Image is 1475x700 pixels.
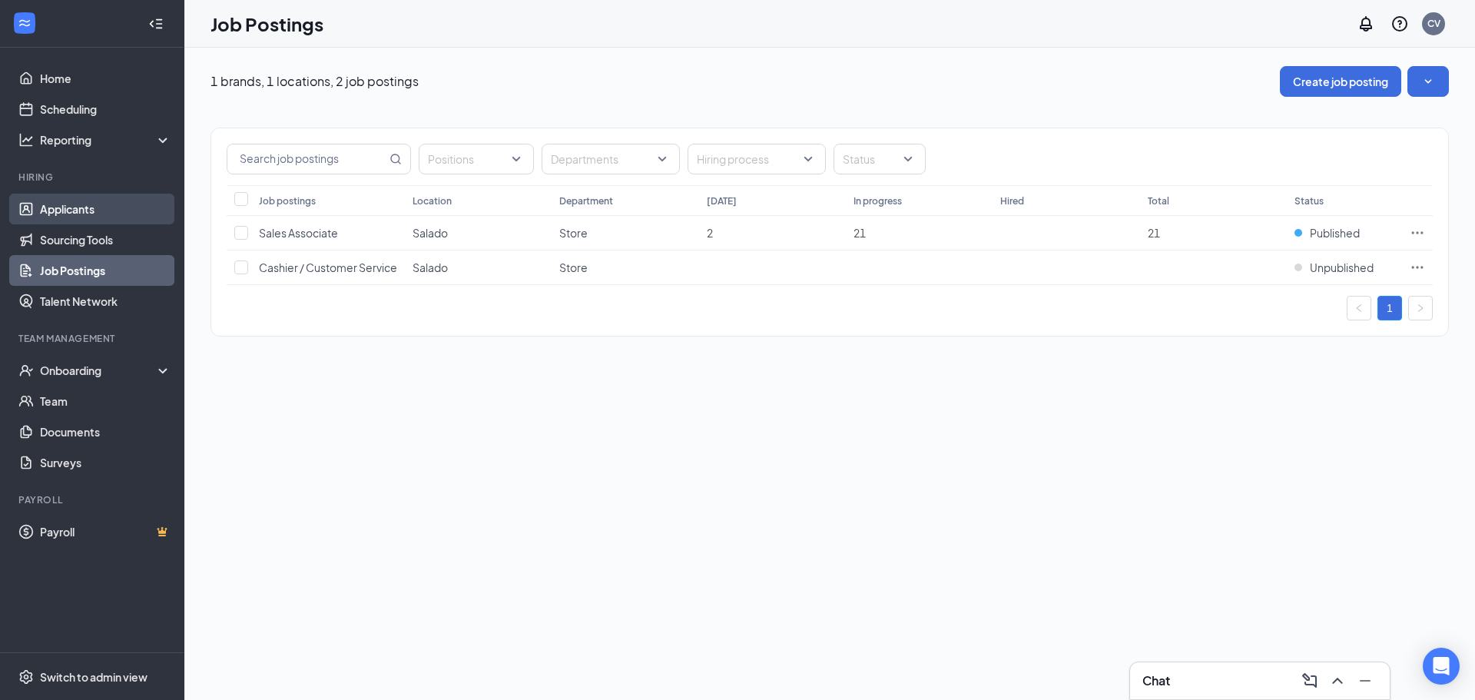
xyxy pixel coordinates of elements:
[699,185,846,216] th: [DATE]
[1301,672,1319,690] svg: ComposeMessage
[413,194,452,207] div: Location
[40,224,171,255] a: Sourcing Tools
[1407,66,1449,97] button: SmallChevronDown
[40,516,171,547] a: PayrollCrown
[18,132,34,148] svg: Analysis
[259,194,316,207] div: Job postings
[18,171,168,184] div: Hiring
[40,669,147,685] div: Switch to admin view
[1408,296,1433,320] li: Next Page
[405,250,552,285] td: Salado
[846,185,993,216] th: In progress
[1390,15,1409,33] svg: QuestionInfo
[18,363,34,378] svg: UserCheck
[259,260,397,274] span: Cashier / Customer Service
[1287,185,1402,216] th: Status
[40,132,172,148] div: Reporting
[552,250,698,285] td: Store
[559,194,613,207] div: Department
[40,416,171,447] a: Documents
[413,260,448,274] span: Salado
[559,260,588,274] span: Store
[1347,296,1371,320] button: left
[210,73,419,90] p: 1 brands, 1 locations, 2 job postings
[1423,648,1460,685] div: Open Intercom Messenger
[40,363,158,378] div: Onboarding
[1378,297,1401,320] a: 1
[18,493,168,506] div: Payroll
[40,63,171,94] a: Home
[40,386,171,416] a: Team
[1408,296,1433,320] button: right
[40,94,171,124] a: Scheduling
[148,16,164,32] svg: Collapse
[1416,304,1425,313] span: right
[1325,668,1350,693] button: ChevronUp
[1328,672,1347,690] svg: ChevronUp
[227,144,386,174] input: Search job postings
[1148,226,1160,240] span: 21
[413,226,448,240] span: Salado
[1410,260,1425,275] svg: Ellipses
[1310,225,1360,241] span: Published
[1347,296,1371,320] li: Previous Page
[40,255,171,286] a: Job Postings
[389,153,402,165] svg: MagnifyingGlass
[1142,672,1170,689] h3: Chat
[18,332,168,345] div: Team Management
[1377,296,1402,320] li: 1
[1357,15,1375,33] svg: Notifications
[1310,260,1374,275] span: Unpublished
[559,226,588,240] span: Store
[1298,668,1322,693] button: ComposeMessage
[1427,17,1440,30] div: CV
[18,669,34,685] svg: Settings
[1410,225,1425,241] svg: Ellipses
[210,11,323,37] h1: Job Postings
[259,226,338,240] span: Sales Associate
[40,286,171,317] a: Talent Network
[1356,672,1374,690] svg: Minimize
[1280,66,1401,97] button: Create job posting
[1420,74,1436,89] svg: SmallChevronDown
[40,447,171,478] a: Surveys
[993,185,1139,216] th: Hired
[17,15,32,31] svg: WorkstreamLogo
[40,194,171,224] a: Applicants
[1354,304,1364,313] span: left
[405,216,552,250] td: Salado
[707,226,713,240] span: 2
[854,226,866,240] span: 21
[1353,668,1377,693] button: Minimize
[552,216,698,250] td: Store
[1140,185,1287,216] th: Total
